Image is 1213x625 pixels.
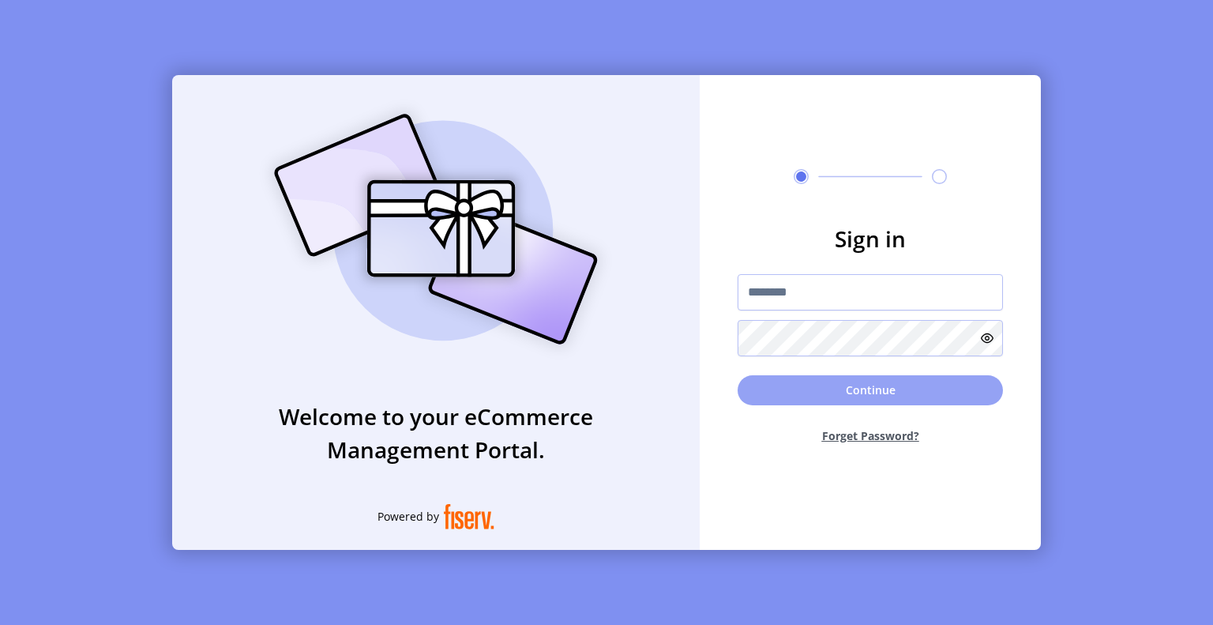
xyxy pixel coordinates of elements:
[377,508,439,525] span: Powered by
[738,415,1003,457] button: Forget Password?
[172,400,700,466] h3: Welcome to your eCommerce Management Portal.
[250,96,622,362] img: card_Illustration.svg
[738,375,1003,405] button: Continue
[738,222,1003,255] h3: Sign in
